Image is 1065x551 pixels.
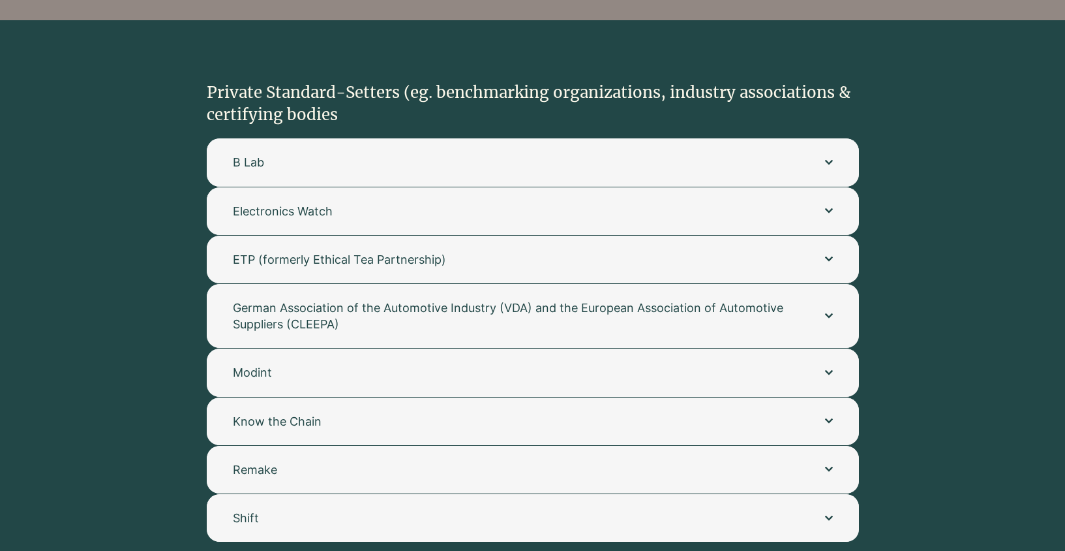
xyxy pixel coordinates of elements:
[233,203,799,219] span: Electronics Watch
[207,138,859,186] button: B Lab
[207,236,859,283] button: ETP (formerly Ethical Tea Partnership)
[233,413,799,430] span: Know the Chain
[207,494,859,542] button: Shift
[207,82,854,125] h2: Private Standard-Setters (eg. benchmarking organizations, industry associations & certifying bodies
[207,398,859,445] button: Know the Chain
[233,251,799,268] span: ETP (formerly Ethical Tea Partnership)
[233,300,799,332] span: German Association of the Automotive Industry (VDA) and the European Association of Automotive Su...
[207,284,859,348] button: German Association of the Automotive Industry (VDA) and the European Association of Automotive Su...
[207,187,859,235] button: Electronics Watch
[207,446,859,494] button: Remake
[233,364,799,381] span: Modint
[233,510,799,526] span: Shift
[207,349,859,396] button: Modint
[233,462,799,478] span: Remake
[233,154,799,170] span: B Lab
